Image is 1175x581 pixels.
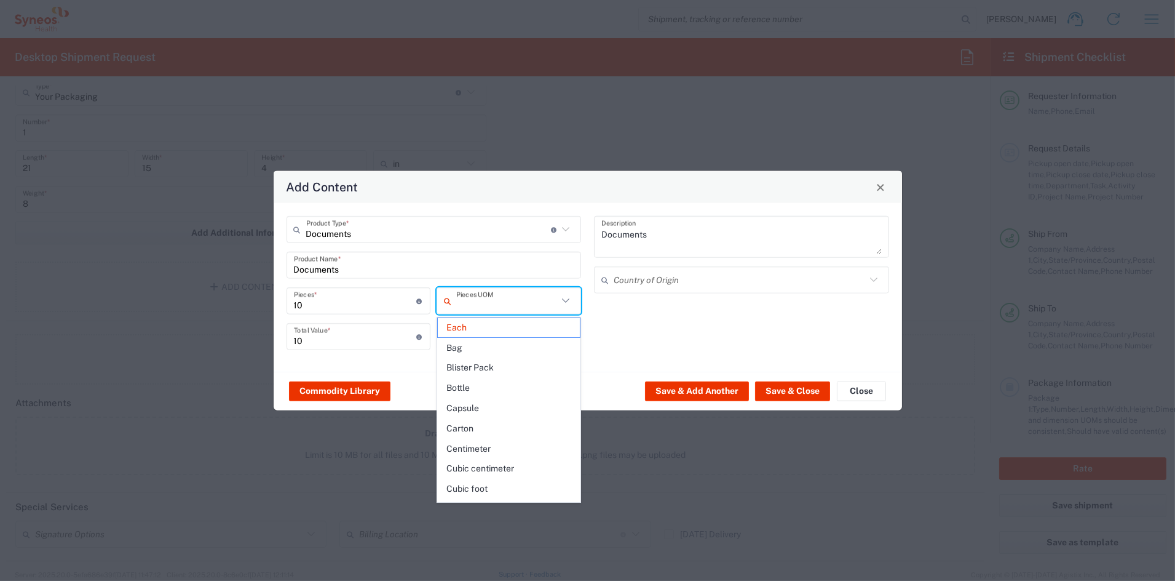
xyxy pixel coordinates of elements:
span: Cubic centimeter [438,459,580,478]
span: Centimeter [438,439,580,459]
span: Cubic foot [438,479,580,499]
button: Close [872,178,889,196]
button: Commodity Library [289,381,390,401]
span: Bottle [438,379,580,398]
button: Close [837,381,886,401]
button: Save & Add Another [645,381,749,401]
span: Each [438,318,580,337]
span: Cubic meter [438,500,580,519]
span: Carton [438,419,580,438]
h4: Add Content [286,178,358,196]
span: Blister Pack [438,358,580,377]
span: Capsule [438,399,580,418]
span: Bag [438,339,580,358]
button: Save & Close [755,381,830,401]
